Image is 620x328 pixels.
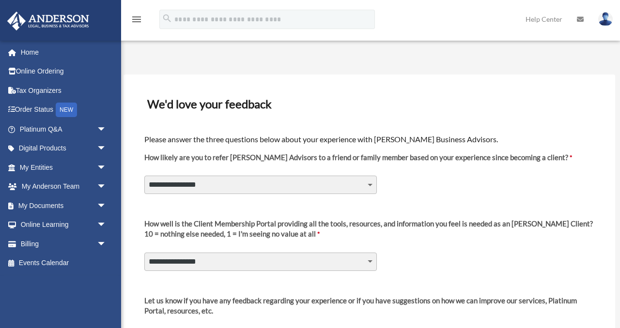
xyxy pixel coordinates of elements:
h3: We'd love your feedback [143,94,596,114]
span: arrow_drop_down [97,177,116,197]
div: NEW [56,103,77,117]
div: How well is the Client Membership Portal providing all the tools, resources, and information you ... [144,219,593,229]
i: search [162,13,172,24]
a: My Entitiesarrow_drop_down [7,158,121,177]
a: My Documentsarrow_drop_down [7,196,121,215]
span: arrow_drop_down [97,234,116,254]
a: Digital Productsarrow_drop_down [7,139,121,158]
span: arrow_drop_down [97,158,116,178]
label: 10 = nothing else needed, 1 = I'm seeing no value at all [144,219,593,247]
img: Anderson Advisors Platinum Portal [4,12,92,30]
a: My Anderson Teamarrow_drop_down [7,177,121,196]
a: Online Learningarrow_drop_down [7,215,121,235]
img: User Pic [598,12,613,26]
span: arrow_drop_down [97,215,116,235]
a: Tax Organizers [7,81,121,100]
a: Billingarrow_drop_down [7,234,121,253]
div: Let us know if you have any feedback regarding your experience or if you have suggestions on how ... [144,296,595,316]
span: arrow_drop_down [97,196,116,216]
a: Order StatusNEW [7,100,121,120]
label: How likely are you to refer [PERSON_NAME] Advisors to a friend or family member based on your exp... [144,152,572,170]
a: Platinum Q&Aarrow_drop_down [7,119,121,139]
a: Events Calendar [7,253,121,273]
h4: Please answer the three questions below about your experience with [PERSON_NAME] Business Advisors. [144,134,595,145]
a: menu [131,17,142,25]
span: arrow_drop_down [97,139,116,159]
a: Home [7,43,121,62]
span: arrow_drop_down [97,119,116,139]
i: menu [131,14,142,25]
a: Online Ordering [7,62,121,81]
